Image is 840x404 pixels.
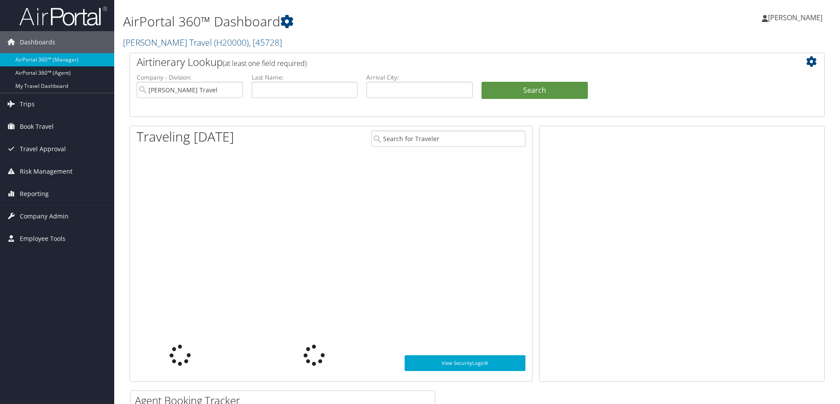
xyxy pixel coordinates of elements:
span: ( H20000 ) [214,36,249,48]
span: Risk Management [20,160,72,182]
span: Reporting [20,183,49,205]
span: Company Admin [20,205,69,227]
h2: Airtinerary Lookup [137,55,760,69]
img: airportal-logo.png [19,6,107,26]
span: Travel Approval [20,138,66,160]
a: [PERSON_NAME] [762,4,831,31]
span: Trips [20,93,35,115]
span: Employee Tools [20,228,65,250]
label: Last Name: [252,73,358,82]
span: [PERSON_NAME] [768,13,822,22]
h1: Traveling [DATE] [137,127,234,146]
a: View SecurityLogic® [405,355,525,371]
span: Dashboards [20,31,55,53]
label: Company - Division: [137,73,243,82]
span: , [ 45728 ] [249,36,282,48]
input: Search for Traveler [371,131,525,147]
span: Book Travel [20,116,54,138]
button: Search [482,82,588,99]
label: Arrival City: [366,73,473,82]
span: (at least one field required) [223,58,307,68]
a: [PERSON_NAME] Travel [123,36,282,48]
h1: AirPortal 360™ Dashboard [123,12,595,31]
